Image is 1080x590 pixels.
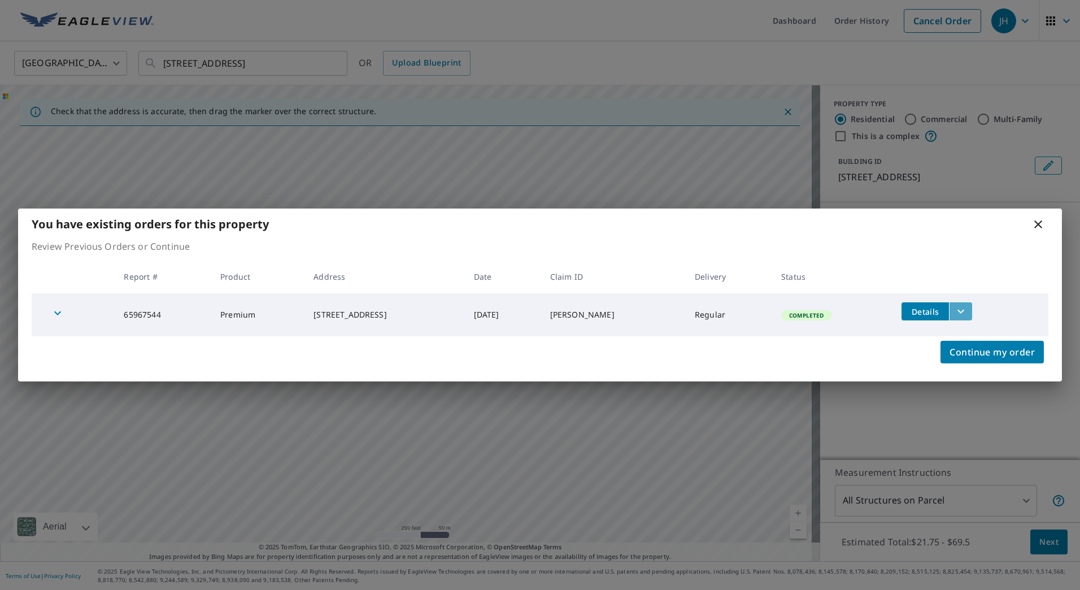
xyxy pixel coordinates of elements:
b: You have existing orders for this property [32,216,269,232]
span: Details [908,306,942,317]
div: [STREET_ADDRESS] [313,309,455,320]
span: Continue my order [950,344,1035,360]
td: 65967544 [115,293,211,336]
button: detailsBtn-65967544 [902,302,949,320]
button: filesDropdownBtn-65967544 [949,302,972,320]
p: Review Previous Orders or Continue [32,240,1048,253]
th: Product [211,260,304,293]
button: Continue my order [940,341,1044,363]
th: Date [465,260,541,293]
span: Completed [782,311,830,319]
th: Status [772,260,892,293]
td: Regular [686,293,772,336]
th: Report # [115,260,211,293]
th: Delivery [686,260,772,293]
td: [DATE] [465,293,541,336]
td: [PERSON_NAME] [541,293,686,336]
td: Premium [211,293,304,336]
th: Address [304,260,464,293]
th: Claim ID [541,260,686,293]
